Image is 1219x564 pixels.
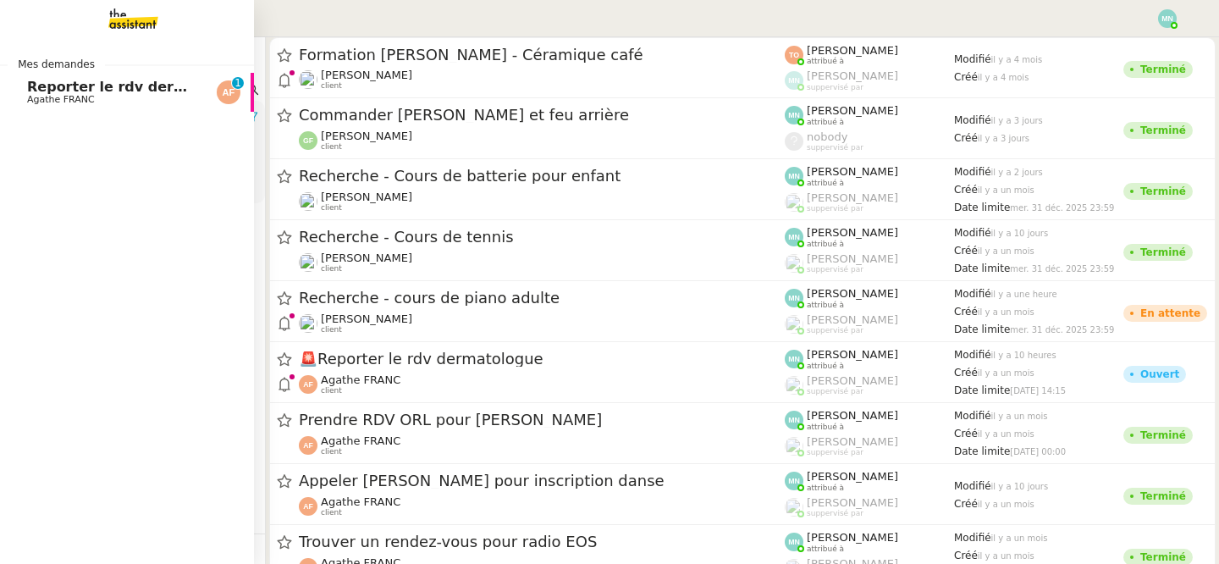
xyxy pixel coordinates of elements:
span: [PERSON_NAME] [807,496,898,509]
div: Terminé [1140,247,1186,257]
app-user-label: suppervisé par [785,69,954,91]
span: [DATE] 00:00 [1010,447,1066,456]
span: Reporter le rdv dermatologue [299,351,785,367]
span: suppervisé par [807,83,863,92]
span: Agathe FRANC [27,94,95,105]
img: users%2F9mvJqJUvllffspLsQzytnd0Nt4c2%2Favatar%2F82da88e3-d90d-4e39-b37d-dcb7941179ae [299,70,317,89]
span: il y a un mois [978,246,1034,256]
span: [PERSON_NAME] [321,69,412,81]
span: attribué à [807,57,844,66]
img: users%2FoFdbodQ3TgNoWt9kP3GXAs5oaCq1%2Favatar%2Fprofile-pic.png [785,498,803,517]
span: Créé [954,550,978,561]
span: il y a une heure [991,290,1057,299]
span: attribué à [807,118,844,127]
img: svg [299,375,317,394]
app-user-label: suppervisé par [785,374,954,396]
img: svg [217,80,240,104]
span: [DATE] 14:15 [1010,386,1066,395]
span: suppervisé par [807,143,863,152]
app-user-label: suppervisé par [785,496,954,518]
span: il y a un mois [978,551,1034,561]
span: Modifié [954,480,991,492]
span: Modifié [954,53,991,65]
span: il y a un mois [978,307,1034,317]
span: attribué à [807,362,844,371]
app-user-label: attribué à [785,226,954,248]
app-user-label: suppervisé par [785,191,954,213]
span: Formation [PERSON_NAME] - Céramique café [299,47,785,63]
span: [PERSON_NAME] [321,130,412,142]
span: [PERSON_NAME] [807,44,898,57]
img: svg [785,289,803,307]
nz-badge-sup: 1 [232,77,244,89]
span: [PERSON_NAME] [807,531,898,544]
span: suppervisé par [807,265,863,274]
span: attribué à [807,179,844,188]
span: suppervisé par [807,509,863,518]
span: client [321,81,342,91]
span: il y a un mois [991,534,1048,543]
span: [PERSON_NAME] [321,252,412,264]
span: il y a 3 jours [978,134,1029,143]
span: suppervisé par [807,204,863,213]
img: svg [785,71,803,90]
span: Créé [954,367,978,379]
img: svg [785,46,803,64]
span: [PERSON_NAME] [321,191,412,203]
span: mer. 31 déc. 2025 23:59 [1010,203,1114,213]
span: Appeler [PERSON_NAME] pour inscription danse [299,473,785,489]
app-user-label: attribué à [785,104,954,126]
app-user-detailed-label: client [299,252,785,274]
app-user-detailed-label: client [299,434,785,456]
span: il y a 10 jours [991,482,1049,491]
div: Terminé [1140,430,1186,440]
span: [PERSON_NAME] [807,435,898,448]
span: Reporter le rdv dermatologue [27,79,255,95]
app-user-detailed-label: client [299,69,785,91]
span: mer. 31 déc. 2025 23:59 [1010,325,1114,335]
span: il y a 2 jours [991,168,1043,177]
div: Terminé [1140,125,1186,135]
span: [PERSON_NAME] [807,374,898,387]
div: Ouvert [1140,369,1179,379]
span: Créé [954,306,978,318]
app-user-detailed-label: client [299,191,785,213]
span: Créé [954,245,978,257]
img: svg [785,228,803,246]
span: suppervisé par [807,448,863,457]
img: svg [785,472,803,490]
span: [PERSON_NAME] [807,348,898,361]
span: il y a 4 mois [978,73,1029,82]
app-user-label: suppervisé par [785,252,954,274]
img: svg [785,533,803,551]
span: Agathe FRANC [321,434,400,447]
span: Modifié [954,349,991,361]
img: svg [299,131,317,150]
span: [PERSON_NAME] [807,287,898,300]
span: client [321,386,342,395]
app-user-detailed-label: client [299,495,785,517]
span: il y a un mois [978,429,1034,439]
span: mer. 31 déc. 2025 23:59 [1010,264,1114,274]
span: Prendre RDV ORL pour [PERSON_NAME] [299,412,785,428]
span: Agathe FRANC [321,373,400,386]
app-user-label: attribué à [785,165,954,187]
span: il y a 4 mois [991,55,1043,64]
img: svg [299,436,317,455]
span: client [321,142,342,152]
app-user-label: attribué à [785,287,954,309]
div: Terminé [1140,552,1186,562]
img: svg [1158,9,1177,28]
img: users%2FoFdbodQ3TgNoWt9kP3GXAs5oaCq1%2Favatar%2Fprofile-pic.png [785,193,803,212]
app-user-detailed-label: client [299,373,785,395]
div: En attente [1140,308,1200,318]
span: Date limite [954,263,1010,274]
span: il y a un mois [991,412,1048,421]
img: svg [299,497,317,516]
app-user-label: suppervisé par [785,313,954,335]
span: Recherche - Cours de tennis [299,229,785,245]
span: [PERSON_NAME] [807,191,898,204]
span: client [321,447,342,456]
img: users%2FoFdbodQ3TgNoWt9kP3GXAs5oaCq1%2Favatar%2Fprofile-pic.png [785,376,803,395]
span: [PERSON_NAME] [807,313,898,326]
